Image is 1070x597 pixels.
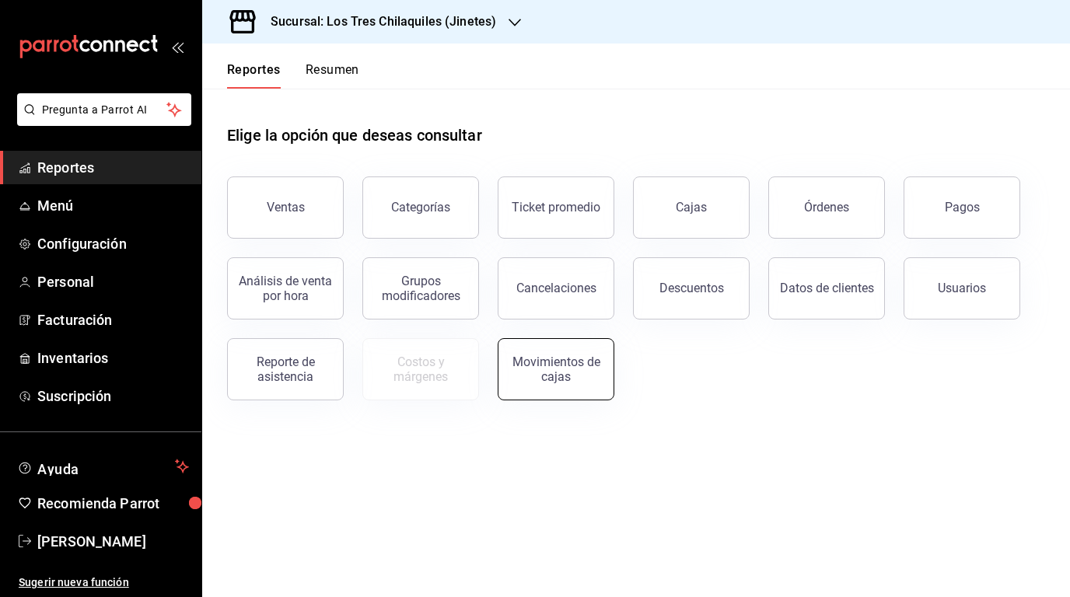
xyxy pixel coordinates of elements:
[498,338,614,400] button: Movimientos de cajas
[227,257,344,319] button: Análisis de venta por hora
[938,281,986,295] div: Usuarios
[362,257,479,319] button: Grupos modificadores
[42,102,167,118] span: Pregunta a Parrot AI
[633,176,750,239] a: Cajas
[659,281,724,295] div: Descuentos
[508,354,604,384] div: Movimientos de cajas
[37,457,169,476] span: Ayuda
[391,200,450,215] div: Categorías
[904,176,1020,239] button: Pagos
[19,574,189,591] span: Sugerir nueva función
[37,195,189,216] span: Menú
[633,257,750,319] button: Descuentos
[306,62,359,89] button: Resumen
[372,354,469,384] div: Costos y márgenes
[37,531,189,552] span: [PERSON_NAME]
[37,493,189,514] span: Recomienda Parrot
[37,157,189,178] span: Reportes
[512,200,600,215] div: Ticket promedio
[11,113,191,129] a: Pregunta a Parrot AI
[237,274,334,303] div: Análisis de venta por hora
[171,40,184,53] button: open_drawer_menu
[904,257,1020,319] button: Usuarios
[780,281,874,295] div: Datos de clientes
[37,347,189,368] span: Inventarios
[804,200,849,215] div: Órdenes
[37,233,189,254] span: Configuración
[37,271,189,292] span: Personal
[227,176,344,239] button: Ventas
[267,200,305,215] div: Ventas
[676,198,708,217] div: Cajas
[17,93,191,126] button: Pregunta a Parrot AI
[945,200,980,215] div: Pagos
[37,309,189,330] span: Facturación
[362,176,479,239] button: Categorías
[768,257,885,319] button: Datos de clientes
[498,257,614,319] button: Cancelaciones
[498,176,614,239] button: Ticket promedio
[227,124,482,147] h1: Elige la opción que deseas consultar
[258,12,496,31] h3: Sucursal: Los Tres Chilaquiles (Jinetes)
[227,338,344,400] button: Reporte de asistencia
[372,274,469,303] div: Grupos modificadores
[362,338,479,400] button: Contrata inventarios para ver este reporte
[516,281,596,295] div: Cancelaciones
[237,354,334,384] div: Reporte de asistencia
[227,62,359,89] div: navigation tabs
[227,62,281,89] button: Reportes
[37,386,189,407] span: Suscripción
[768,176,885,239] button: Órdenes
